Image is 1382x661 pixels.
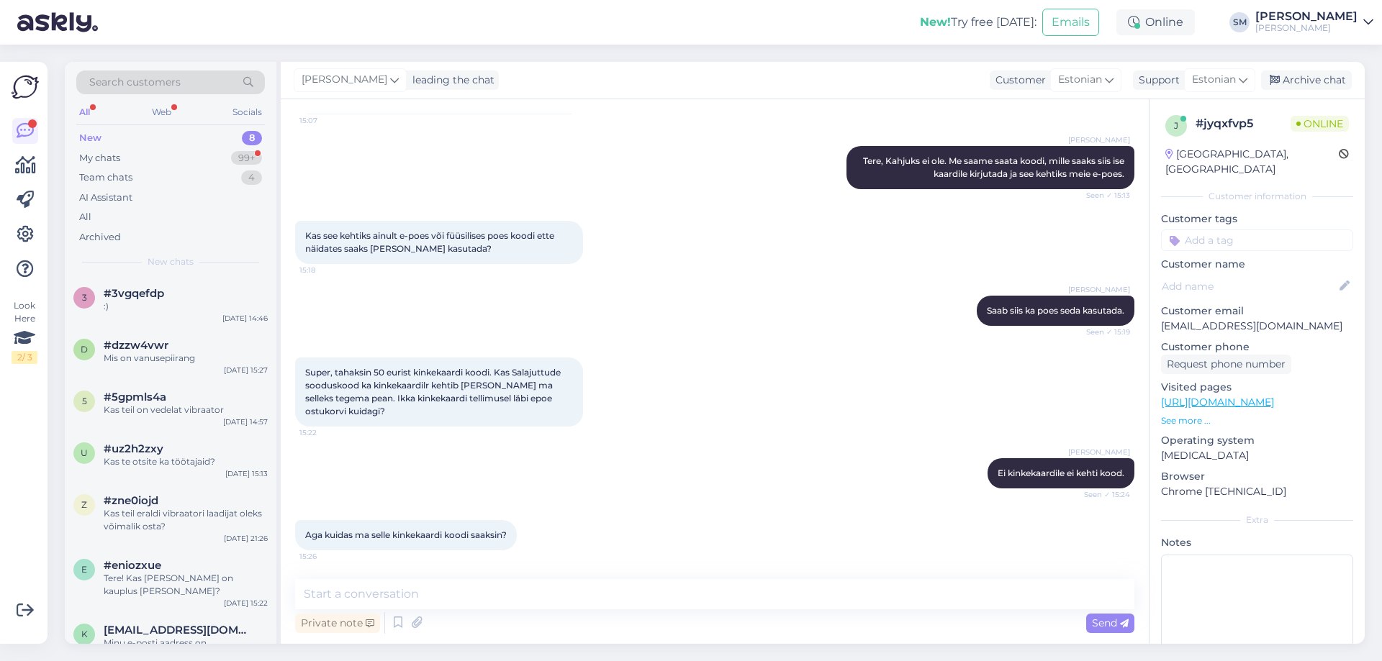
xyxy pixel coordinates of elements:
[1291,116,1349,132] span: Online
[1092,616,1129,629] span: Send
[1076,190,1130,201] span: Seen ✓ 15:13
[920,14,1036,31] div: Try free [DATE]:
[82,396,87,406] span: 5
[299,551,353,562] span: 15:26
[1161,355,1291,374] div: Request phone number
[305,529,507,540] span: Aga kuidas ma selle kinkekaardi koodi saaksin?
[299,427,353,438] span: 15:22
[1196,115,1291,132] div: # jyqxfvp5
[104,300,268,313] div: :)
[104,339,168,352] span: #dzzw4vwr
[12,351,37,364] div: 2 / 3
[224,533,268,544] div: [DATE] 21:26
[1229,12,1250,32] div: SM
[224,365,268,375] div: [DATE] 15:27
[79,151,120,165] div: My chats
[1068,135,1130,145] span: [PERSON_NAME]
[998,468,1124,478] span: Ei kinkekaardile ei kehti kood.
[1076,489,1130,500] span: Seen ✓ 15:24
[241,170,262,185] div: 4
[81,447,88,458] span: u
[1161,448,1353,463] p: [MEDICAL_DATA]
[1161,190,1353,203] div: Customer information
[1161,535,1353,550] p: Notes
[1165,147,1339,177] div: [GEOGRAPHIC_DATA], [GEOGRAPHIC_DATA]
[79,191,132,205] div: AI Assistant
[1068,447,1130,457] span: [PERSON_NAME]
[1174,120,1178,131] span: j
[104,507,268,533] div: Kas teil eraldi vibraatori laadijat oleks võimalik osta?
[81,499,87,510] span: z
[1058,72,1102,88] span: Estonian
[81,564,87,575] span: e
[1162,278,1337,294] input: Add name
[224,598,268,608] div: [DATE] 15:22
[920,15,951,29] b: New!
[1255,11,1358,22] div: [PERSON_NAME]
[1161,380,1353,395] p: Visited pages
[1161,396,1274,409] a: [URL][DOMAIN_NAME]
[1161,484,1353,499] p: Chrome [TECHNICAL_ID]
[1161,304,1353,319] p: Customer email
[81,344,88,355] span: d
[987,305,1124,316] span: Saab siis ka poes seda kasutada.
[104,624,253,637] span: kristiina.aaslaid@gmail.com
[1192,72,1236,88] span: Estonian
[1133,73,1180,88] div: Support
[1068,284,1130,295] span: [PERSON_NAME]
[1255,22,1358,34] div: [PERSON_NAME]
[302,72,387,88] span: [PERSON_NAME]
[1261,70,1352,90] div: Archive chat
[223,416,268,427] div: [DATE] 14:57
[863,155,1126,179] span: Tere, Kahjuks ei ole. Me saame saata koodi, mille saaks siis ise kaardile kirjutada ja see kehtik...
[1076,327,1130,337] span: Seen ✓ 15:19
[104,287,164,300] span: #3vgqefdp
[1161,514,1353,526] div: Extra
[81,629,88,639] span: k
[104,559,161,572] span: #eniozxue
[990,73,1046,88] div: Customer
[1161,433,1353,448] p: Operating system
[1116,9,1195,35] div: Online
[1161,257,1353,272] p: Customer name
[104,455,268,468] div: Kas te otsite ka töötajaid?
[89,75,181,90] span: Search customers
[104,404,268,416] div: Kas teil on vedelat vibraator
[222,313,268,324] div: [DATE] 14:46
[104,442,163,455] span: #uz2h2zxy
[305,230,556,254] span: Kas see kehtiks ainult e-poes või füüsilises poes koodi ette näidates saaks [PERSON_NAME] kasutada?
[104,572,268,598] div: Tere! Kas [PERSON_NAME] on kauplus [PERSON_NAME]?
[82,292,87,303] span: 3
[79,170,132,185] div: Team chats
[148,255,194,268] span: New chats
[12,299,37,364] div: Look Here
[407,73,494,88] div: leading the chat
[230,103,265,122] div: Socials
[295,614,380,633] div: Private note
[104,391,166,404] span: #5gpmls4a
[79,131,101,145] div: New
[1255,11,1373,34] a: [PERSON_NAME][PERSON_NAME]
[1161,229,1353,251] input: Add a tag
[1161,469,1353,484] p: Browser
[104,494,158,507] span: #zne0iojd
[104,352,268,365] div: Mis on vanusepiirang
[79,210,91,224] div: All
[242,131,262,145] div: 8
[12,73,39,101] img: Askly Logo
[1161,211,1353,227] p: Customer tags
[305,367,563,416] span: Super, tahaksin 50 eurist kinkekaardi koodi. Kas Salajuttude sooduskood ka kinkekaardilr kehtib [...
[76,103,93,122] div: All
[1161,319,1353,334] p: [EMAIL_ADDRESS][DOMAIN_NAME]
[1161,339,1353,355] p: Customer phone
[149,103,174,122] div: Web
[1042,9,1099,36] button: Emails
[225,468,268,479] div: [DATE] 15:13
[79,230,121,245] div: Archived
[1161,414,1353,427] p: See more ...
[299,265,353,275] span: 15:18
[299,115,353,126] span: 15:07
[231,151,262,165] div: 99+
